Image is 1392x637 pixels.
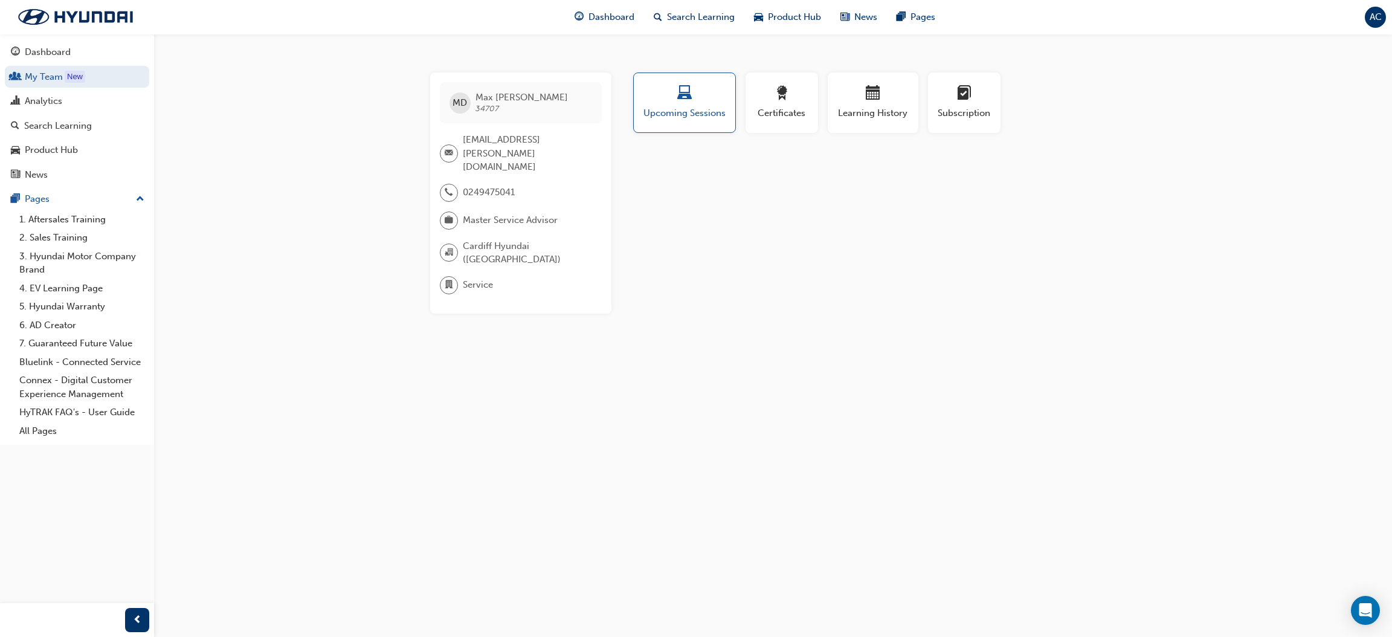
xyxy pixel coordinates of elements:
a: Product Hub [5,139,149,161]
span: Certificates [755,106,809,120]
img: Trak [6,4,145,30]
span: organisation-icon [445,245,453,260]
a: car-iconProduct Hub [744,5,831,30]
a: All Pages [14,422,149,441]
span: chart-icon [11,96,20,107]
a: search-iconSearch Learning [644,5,744,30]
button: Certificates [746,73,818,133]
span: people-icon [11,72,20,83]
a: 1. Aftersales Training [14,210,149,229]
a: pages-iconPages [887,5,945,30]
span: Subscription [937,106,991,120]
div: Product Hub [25,143,78,157]
span: search-icon [654,10,662,25]
span: guage-icon [575,10,584,25]
span: briefcase-icon [445,213,453,228]
button: Pages [5,188,149,210]
span: Upcoming Sessions [643,106,726,120]
div: News [25,168,48,182]
button: Upcoming Sessions [633,73,736,133]
a: News [5,164,149,186]
a: 2. Sales Training [14,228,149,247]
div: Open Intercom Messenger [1351,596,1380,625]
span: Master Service Advisor [463,213,558,227]
span: Search Learning [667,10,735,24]
span: pages-icon [897,10,906,25]
button: Learning History [828,73,918,133]
span: up-icon [136,192,144,207]
span: car-icon [11,145,20,156]
span: news-icon [840,10,849,25]
a: news-iconNews [831,5,887,30]
span: car-icon [754,10,763,25]
span: phone-icon [445,185,453,201]
span: 0249475041 [463,186,515,199]
span: calendar-icon [866,86,880,102]
a: guage-iconDashboard [565,5,644,30]
span: learningplan-icon [957,86,971,102]
a: Dashboard [5,41,149,63]
span: Service [463,278,493,292]
span: Learning History [837,106,909,120]
span: AC [1370,10,1382,24]
span: Product Hub [768,10,821,24]
span: award-icon [775,86,789,102]
span: pages-icon [11,194,20,205]
a: Search Learning [5,115,149,137]
a: HyTRAK FAQ's - User Guide [14,403,149,422]
span: Max [PERSON_NAME] [475,92,568,103]
a: My Team [5,66,149,88]
span: Pages [910,10,935,24]
span: department-icon [445,277,453,293]
div: Tooltip anchor [65,71,85,83]
a: Analytics [5,90,149,112]
span: search-icon [11,121,19,132]
span: Dashboard [588,10,634,24]
div: Pages [25,192,50,206]
span: news-icon [11,170,20,181]
span: MD [453,96,467,110]
button: AC [1365,7,1386,28]
span: laptop-icon [677,86,692,102]
a: Connex - Digital Customer Experience Management [14,371,149,403]
span: guage-icon [11,47,20,58]
div: Search Learning [24,119,92,133]
span: prev-icon [133,613,142,628]
button: Subscription [928,73,1000,133]
span: email-icon [445,146,453,161]
a: Bluelink - Connected Service [14,353,149,372]
span: [EMAIL_ADDRESS][PERSON_NAME][DOMAIN_NAME] [463,133,592,174]
span: News [854,10,877,24]
button: DashboardMy TeamAnalyticsSearch LearningProduct HubNews [5,39,149,188]
a: 4. EV Learning Page [14,279,149,298]
a: 7. Guaranteed Future Value [14,334,149,353]
a: 6. AD Creator [14,316,149,335]
a: 3. Hyundai Motor Company Brand [14,247,149,279]
span: 34707 [475,103,499,114]
span: Cardiff Hyundai ([GEOGRAPHIC_DATA]) [463,239,592,267]
div: Dashboard [25,45,71,59]
a: 5. Hyundai Warranty [14,297,149,316]
div: Analytics [25,94,62,108]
